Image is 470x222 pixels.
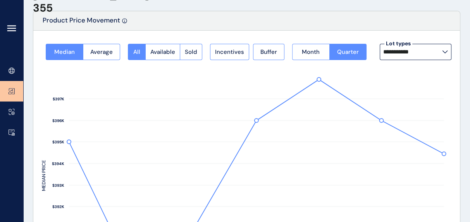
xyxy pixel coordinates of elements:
[52,161,64,166] text: $394K
[46,44,83,60] button: Median
[260,48,277,56] span: Buffer
[41,160,47,191] text: MEDIAN PRICE
[150,48,175,56] span: Available
[52,139,64,145] text: $395K
[133,48,140,56] span: All
[128,44,145,60] button: All
[337,48,359,56] span: Quarter
[180,44,202,60] button: Sold
[52,118,64,123] text: $396K
[185,48,197,56] span: Sold
[90,48,113,56] span: Average
[329,44,367,60] button: Quarter
[53,96,64,102] text: $397K
[145,44,180,60] button: Available
[253,44,284,60] button: Buffer
[302,48,320,56] span: Month
[54,48,75,56] span: Median
[210,44,249,60] button: Incentives
[52,204,64,209] text: $392K
[52,183,64,188] text: $393K
[215,48,244,56] span: Incentives
[384,40,412,48] label: Lot types
[292,44,329,60] button: Month
[83,44,121,60] button: Average
[43,16,120,30] p: Product Price Movement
